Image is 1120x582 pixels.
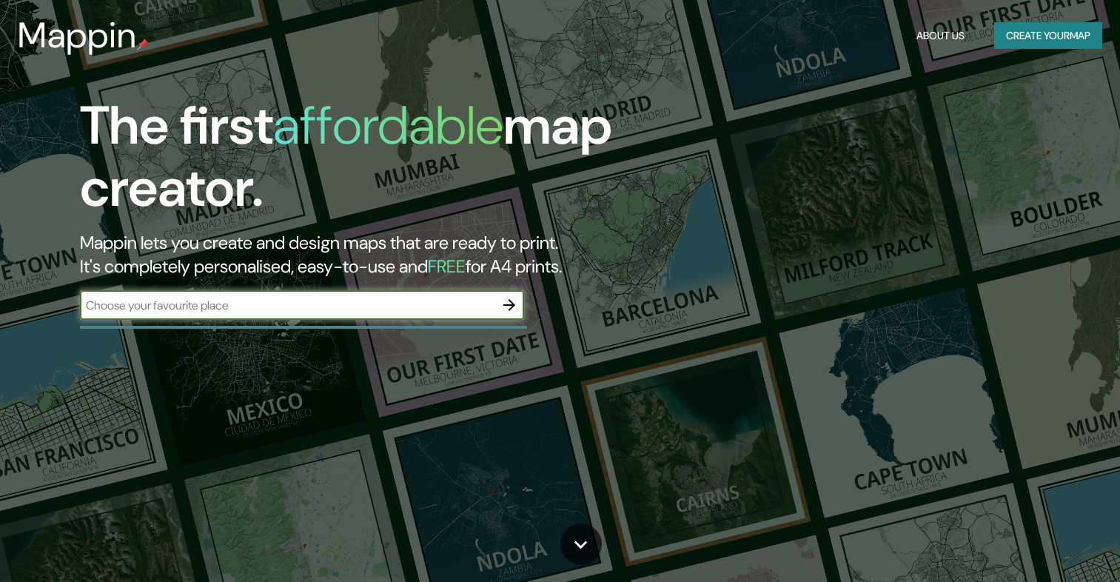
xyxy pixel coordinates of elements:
img: mappin-pin [137,39,149,50]
h1: affordable [273,91,503,160]
h1: The first map creator. [80,95,640,231]
input: Choose your favourite place [80,297,494,314]
button: About Us [911,22,970,50]
h3: Mappin [18,15,137,56]
h2: Mappin lets you create and design maps that are ready to print. It's completely personalised, eas... [80,231,640,278]
h5: FREE [428,255,466,278]
button: Create yourmap [994,22,1102,50]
